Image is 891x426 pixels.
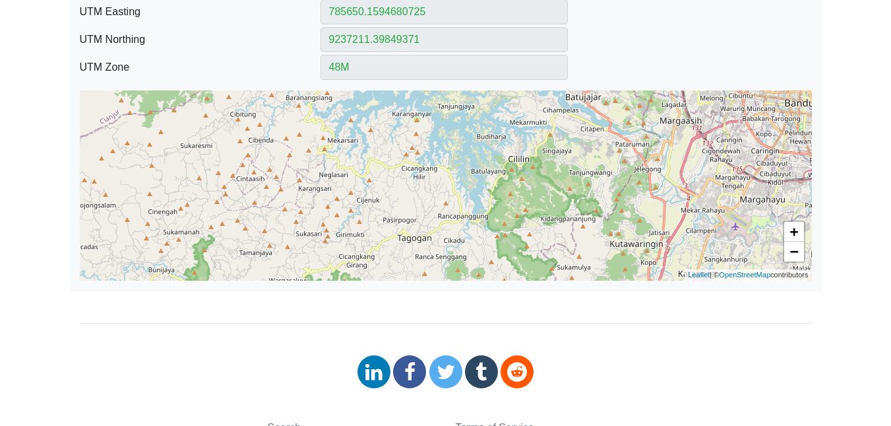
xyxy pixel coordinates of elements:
[784,222,804,242] a: Zoom in
[70,27,321,52] label: UTM Northing
[685,269,811,281] div: | © contributors
[70,55,321,80] label: UTM Zone
[719,271,770,279] a: OpenStreetMap
[688,271,710,279] a: Leaflet
[784,242,804,262] a: Zoom out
